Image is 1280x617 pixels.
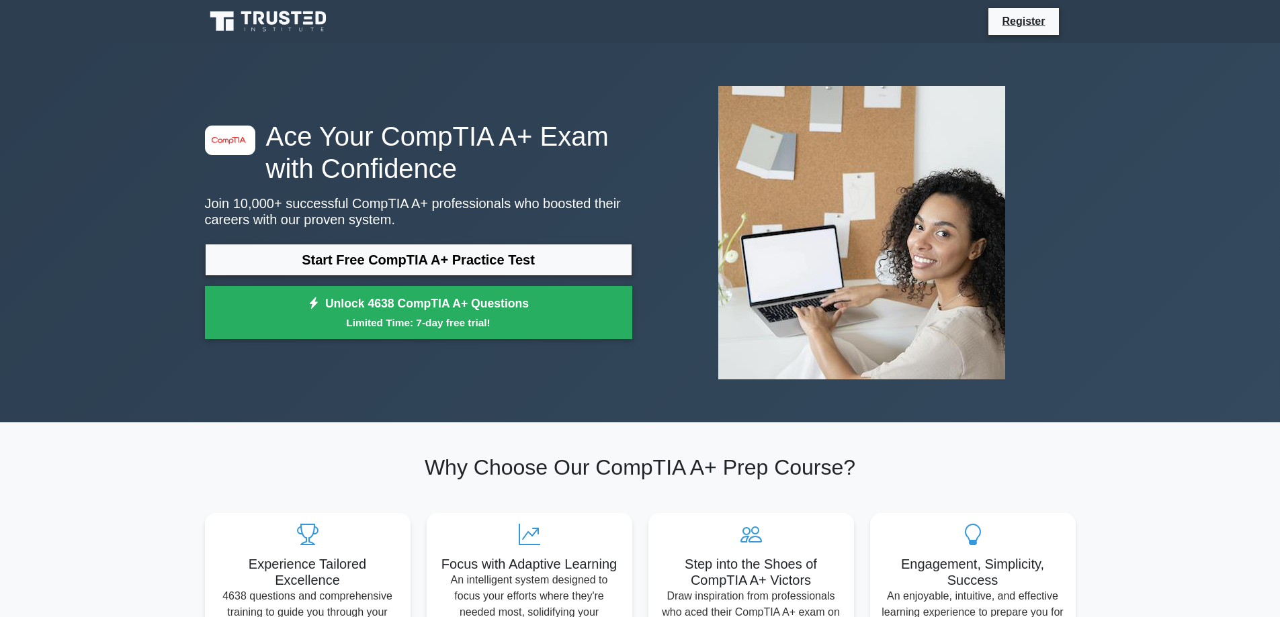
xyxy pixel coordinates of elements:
h5: Engagement, Simplicity, Success [881,556,1065,588]
p: Join 10,000+ successful CompTIA A+ professionals who boosted their careers with our proven system. [205,195,632,228]
a: Unlock 4638 CompTIA A+ QuestionsLimited Time: 7-day free trial! [205,286,632,340]
h1: Ace Your CompTIA A+ Exam with Confidence [205,120,632,185]
a: Register [994,13,1053,30]
h5: Focus with Adaptive Learning [437,556,622,572]
h2: Why Choose Our CompTIA A+ Prep Course? [205,455,1076,480]
a: Start Free CompTIA A+ Practice Test [205,244,632,276]
h5: Step into the Shoes of CompTIA A+ Victors [659,556,843,588]
h5: Experience Tailored Excellence [216,556,400,588]
small: Limited Time: 7-day free trial! [222,315,615,330]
